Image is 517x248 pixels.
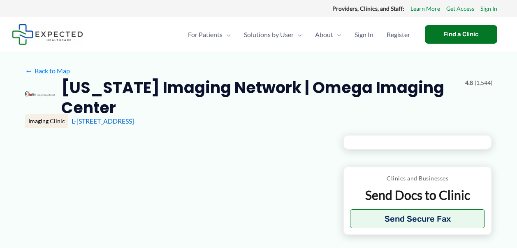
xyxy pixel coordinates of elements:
a: Solutions by UserMenu Toggle [237,20,308,49]
span: 4.8 [465,77,473,88]
img: Expected Healthcare Logo - side, dark font, small [12,24,83,45]
h2: [US_STATE] Imaging Network | Omega Imaging Center [61,77,459,118]
nav: Primary Site Navigation [181,20,417,49]
span: Menu Toggle [333,20,341,49]
div: Imaging Clinic [25,114,68,128]
span: Solutions by User [244,20,294,49]
p: Send Docs to Clinic [350,187,485,203]
a: L-[STREET_ADDRESS] [72,117,134,125]
p: Clinics and Businesses [350,173,485,184]
button: Send Secure Fax [350,209,485,228]
a: Find a Clinic [425,25,497,44]
span: ← [25,67,33,75]
a: AboutMenu Toggle [308,20,348,49]
a: Sign In [480,3,497,14]
a: For PatientsMenu Toggle [181,20,237,49]
a: Register [380,20,417,49]
span: About [315,20,333,49]
span: Menu Toggle [294,20,302,49]
strong: Providers, Clinics, and Staff: [332,5,404,12]
span: Sign In [355,20,373,49]
a: Get Access [446,3,474,14]
span: Register [387,20,410,49]
span: (1,544) [475,77,492,88]
a: Learn More [410,3,440,14]
a: Sign In [348,20,380,49]
span: For Patients [188,20,223,49]
a: ←Back to Map [25,65,70,77]
span: Menu Toggle [223,20,231,49]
